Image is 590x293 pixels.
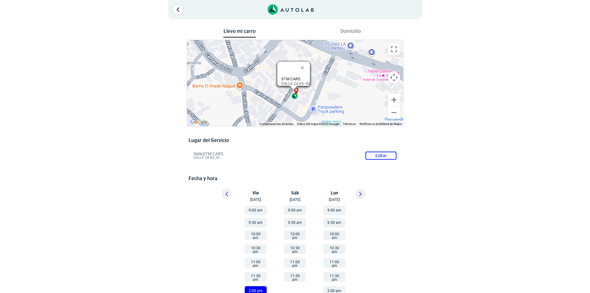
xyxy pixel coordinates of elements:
[323,230,345,240] button: 10:00 am
[245,218,267,227] button: 9:30 am
[296,60,311,75] button: Cerrar
[343,122,356,126] a: Términos (se abre en una nueva pestaña)
[334,28,367,37] button: Domicilio
[360,122,401,126] a: Notificar un problema de Maps
[223,28,256,38] button: Llevo mi carro
[295,87,297,93] span: a
[268,6,314,12] a: Link al sitio de autolab
[388,71,400,84] button: Controles de visualización del mapa
[284,218,306,227] button: 9:30 am
[281,77,300,81] b: STM CARS
[173,5,183,15] a: Ir al paso anterior
[388,106,400,119] button: Reducir
[388,94,400,106] button: Ampliar
[284,206,306,215] button: 9:00 am
[284,258,306,268] button: 11:00 am
[323,258,345,268] button: 11:00 am
[189,175,401,181] h5: Fecha y hora
[323,244,345,254] button: 10:30 am
[245,206,267,215] button: 9:00 am
[284,272,306,282] button: 11:30 am
[323,218,345,227] button: 9:30 am
[189,118,209,126] a: Abre esta zona en Google Maps (se abre en una nueva ventana)
[284,244,306,254] button: 10:30 am
[189,118,209,126] img: Google
[284,230,306,240] button: 10:00 am
[388,43,400,55] button: Cambiar a la vista en pantalla completa
[245,272,267,282] button: 11:30 am
[281,77,310,86] div: CALLE 24 #3 -34
[259,122,293,126] button: Combinaciones de teclas
[245,244,267,254] button: 10:30 am
[297,122,339,126] span: Datos del mapa ©2025 Google
[245,258,267,268] button: 11:00 am
[323,272,345,282] button: 11:30 am
[323,206,345,215] button: 9:00 am
[189,137,401,143] h5: Lugar del Servicio
[245,230,267,240] button: 10:00 am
